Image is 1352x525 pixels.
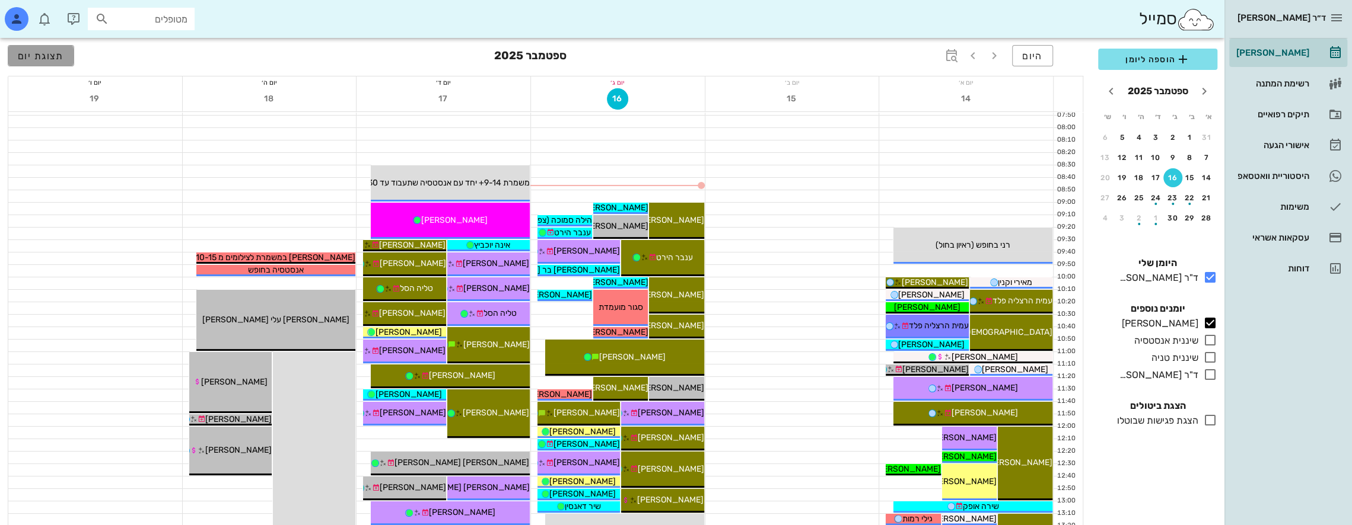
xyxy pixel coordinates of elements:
th: ג׳ [1167,107,1182,127]
div: 12:00 [1054,421,1078,431]
button: 30 [1163,209,1182,228]
th: א׳ [1201,107,1216,127]
button: 22 [1181,188,1200,207]
div: 12:40 [1054,471,1078,481]
span: [PERSON_NAME] [463,340,530,350]
span: [PERSON_NAME] [982,364,1048,374]
div: 09:40 [1054,247,1078,257]
span: [PERSON_NAME] [201,377,268,387]
button: ספטמבר 2025 [1123,79,1193,103]
div: 10:50 [1054,334,1078,344]
th: ב׳ [1184,107,1199,127]
button: 1 [1147,209,1166,228]
span: [PERSON_NAME] [526,389,592,399]
button: 26 [1113,188,1132,207]
span: [PERSON_NAME] [638,383,704,393]
button: חודש הבא [1100,81,1122,102]
span: היום [1022,50,1043,62]
button: 25 [1130,188,1149,207]
div: 3 [1147,133,1166,142]
span: [PERSON_NAME] [952,408,1018,418]
span: אנסטסיה בחופש [248,265,304,275]
span: [DEMOGRAPHIC_DATA][PERSON_NAME] [896,327,1052,337]
button: 17 [1147,168,1166,187]
span: [PERSON_NAME] [638,433,704,443]
div: 4 [1096,214,1115,222]
a: רשימת המתנה [1229,69,1347,98]
button: 18 [1130,168,1149,187]
div: 12:10 [1054,434,1078,444]
div: 9 [1163,153,1182,162]
span: [PERSON_NAME] [902,277,968,287]
span: [PERSON_NAME] [930,433,997,443]
div: 10:00 [1054,272,1078,282]
div: 6 [1096,133,1115,142]
span: [PERSON_NAME] [902,364,969,374]
button: הוספה ליומן [1098,49,1217,70]
span: הילה סמוכה (צפריר) [523,215,592,225]
span: [PERSON_NAME] [898,340,965,350]
h4: הצגת ביטולים [1098,399,1217,413]
span: סגור מועמדת [599,302,643,312]
div: 11 [1130,153,1149,162]
div: 10:30 [1054,309,1078,319]
button: 8 [1181,148,1200,167]
th: ד׳ [1150,107,1165,127]
button: 11 [1130,148,1149,167]
div: 10:10 [1054,284,1078,294]
div: 21 [1197,194,1216,202]
span: [PERSON_NAME] [581,221,648,231]
div: 11:20 [1054,372,1078,382]
button: 19 [1113,168,1132,187]
div: 7 [1197,153,1216,162]
span: [PERSON_NAME] [894,302,960,312]
div: 29 [1181,214,1200,222]
span: [PERSON_NAME] [637,495,704,505]
span: משמרת 9-14+ יחד עם אנסטסיה שתעבוד עד 1230 (אחכ שיננית) [313,178,530,188]
button: 2 [1130,209,1149,228]
span: [PERSON_NAME] [205,414,272,424]
span: [PERSON_NAME] עלי [PERSON_NAME] [202,315,349,325]
span: [PERSON_NAME] שני [625,321,704,331]
div: 5 [1113,133,1132,142]
span: [PERSON_NAME] [380,258,446,268]
button: 24 [1147,188,1166,207]
div: 13 [1096,153,1115,162]
div: 15 [1181,174,1200,182]
div: יום ד׳ [357,76,530,88]
span: תצוגת יום [18,50,64,62]
h4: היומן שלי [1098,256,1217,270]
div: 8 [1181,153,1200,162]
span: 15 [781,94,803,104]
button: 23 [1163,188,1182,207]
span: 14 [956,94,977,104]
span: ענבר הירט [554,228,591,238]
span: [PERSON_NAME] [205,445,272,455]
button: חודש שעבר [1194,81,1215,102]
div: 08:00 [1054,123,1078,133]
h4: יומנים נוספים [1098,302,1217,316]
span: [PERSON_NAME] [952,383,1018,393]
div: 25 [1130,194,1149,202]
button: 5 [1113,128,1132,147]
div: יום א׳ [879,76,1053,88]
div: היסטוריית וואטסאפ [1234,171,1309,181]
span: [PERSON_NAME] [553,457,620,468]
a: משימות [1229,193,1347,221]
div: 08:20 [1054,148,1078,158]
a: תיקים רפואיים [1229,100,1347,129]
span: [PERSON_NAME] [380,408,446,418]
div: [PERSON_NAME] [1117,316,1198,331]
div: שיננית טניה [1147,351,1198,365]
div: עסקאות אשראי [1234,233,1309,242]
button: 12 [1113,148,1132,167]
span: [PERSON_NAME] [PERSON_NAME] [395,482,530,492]
div: משימות [1234,202,1309,212]
span: [PERSON_NAME] [553,408,620,418]
div: 14 [1197,174,1216,182]
span: [PERSON_NAME] [638,408,704,418]
div: 07:50 [1054,110,1078,120]
div: 22 [1181,194,1200,202]
button: 21 [1197,188,1216,207]
span: רני בחופש (ראיון בחול) [936,240,1010,250]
